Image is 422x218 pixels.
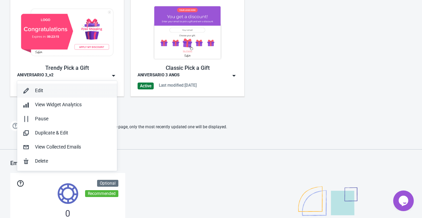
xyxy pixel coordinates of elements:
div: ANIVERSARIO 3_v2 [17,72,54,79]
img: help.png [10,121,21,131]
img: gift_game_v2.jpg [17,4,117,61]
div: Pause [35,115,112,122]
img: dropdown.png [110,72,117,79]
img: gift_game.jpg [138,4,237,61]
div: Classic Pick a Gift [138,64,237,72]
div: Edit [35,87,112,94]
div: Last modified: [DATE] [159,83,197,88]
img: tokens.svg [58,183,78,204]
button: Edit [17,84,117,98]
div: ANIVERSARIO 3 ANOS [138,72,179,79]
span: If two Widgets are enabled and targeting the same page, only the most recently updated one will b... [24,121,227,133]
button: Pause [17,112,117,126]
div: Optional [97,180,118,187]
div: Delete [35,157,112,165]
div: View Collected Emails [35,143,112,151]
span: View Widget Analytics [35,102,82,107]
div: Active [138,83,154,89]
button: Delete [17,154,117,168]
button: Duplicate & Edit [17,126,117,140]
div: Recommended [85,190,118,197]
div: Trendy Pick a Gift [17,64,117,72]
button: View Widget Analytics [17,98,117,112]
iframe: chat widget [393,190,415,211]
img: dropdown.png [231,72,237,79]
div: Duplicate & Edit [35,129,112,137]
button: View Collected Emails [17,140,117,154]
